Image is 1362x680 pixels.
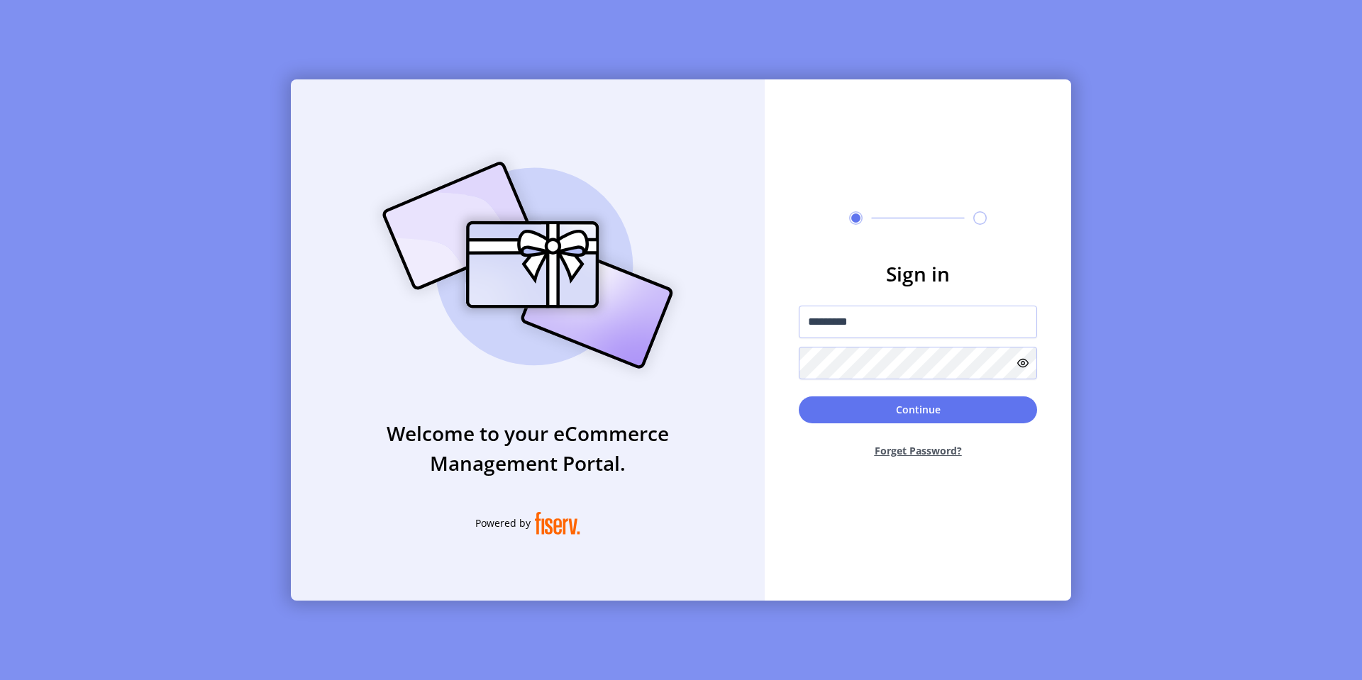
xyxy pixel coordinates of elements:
h3: Welcome to your eCommerce Management Portal. [291,418,765,478]
img: card_Illustration.svg [361,146,694,384]
span: Powered by [475,515,531,530]
button: Continue [799,396,1037,423]
h3: Sign in [799,259,1037,289]
button: Forget Password? [799,432,1037,469]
